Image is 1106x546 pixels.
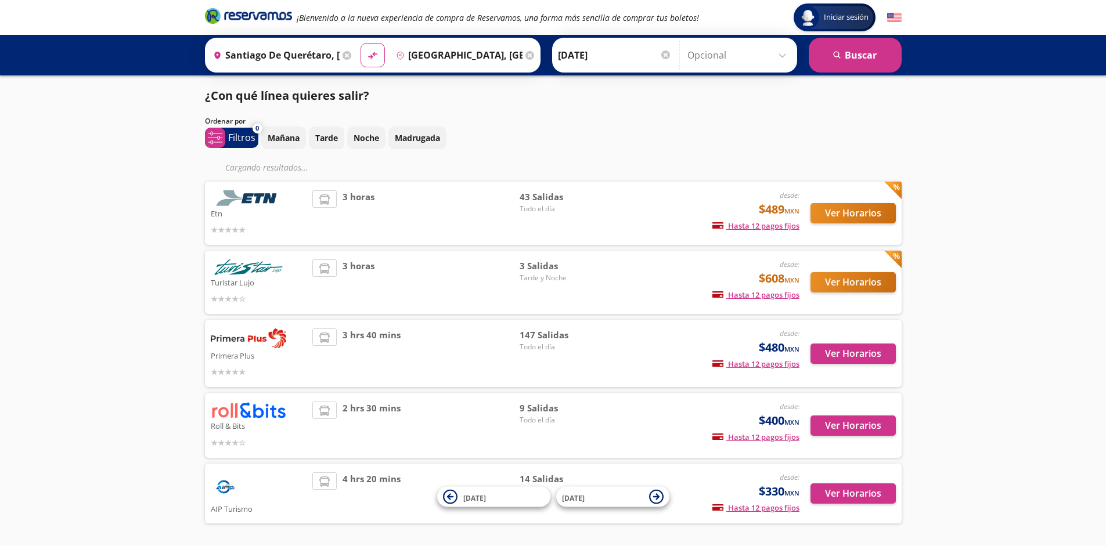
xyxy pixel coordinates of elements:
button: Ver Horarios [810,343,896,364]
button: Mañana [261,126,306,149]
img: Primera Plus [211,328,286,348]
p: Primera Plus [211,348,307,362]
span: [DATE] [562,493,585,502]
a: Brand Logo [205,7,292,28]
button: 0Filtros [205,128,258,148]
span: Todo el día [520,342,601,352]
p: ¿Con qué línea quieres salir? [205,87,369,104]
span: Hasta 12 pagos fijos [712,502,799,513]
span: 43 Salidas [520,190,601,204]
img: Etn [211,190,286,206]
button: [DATE] [556,487,669,507]
input: Buscar Origen [208,41,340,70]
p: Etn [211,206,307,220]
em: desde: [780,472,799,482]
p: Ordenar por [205,116,246,126]
img: AIP Turismo [211,472,240,501]
button: Ver Horarios [810,483,896,504]
span: Todo el día [520,415,601,425]
small: MXN [784,345,799,353]
p: Noche [354,132,379,144]
span: Tarde y Noche [520,273,601,283]
em: Cargando resultados ... [225,162,308,173]
small: MXN [784,489,799,497]
span: $400 [759,412,799,429]
em: desde: [780,328,799,338]
span: Todo el día [520,204,601,214]
span: Hasta 12 pagos fijos [712,220,799,231]
input: Elegir Fecha [558,41,672,70]
button: Noche [347,126,386,149]
p: Filtros [228,131,255,144]
p: Roll & Bits [211,418,307,432]
p: Turistar Lujo [211,275,307,289]
p: AIP Turismo [211,501,307,515]
span: Tarde [520,485,601,496]
p: Tarde [315,132,338,144]
span: 147 Salidas [520,328,601,342]
button: Ver Horarios [810,415,896,436]
span: $480 [759,339,799,356]
span: 3 Salidas [520,259,601,273]
small: MXN [784,276,799,284]
em: ¡Bienvenido a la nueva experiencia de compra de Reservamos, una forma más sencilla de comprar tus... [297,12,699,23]
p: Madrugada [395,132,440,144]
span: [DATE] [463,493,486,502]
span: Hasta 12 pagos fijos [712,359,799,369]
button: Ver Horarios [810,203,896,223]
em: desde: [780,402,799,411]
p: Mañana [268,132,300,144]
span: Hasta 12 pagos fijos [712,432,799,442]
em: desde: [780,259,799,269]
small: MXN [784,418,799,426]
button: Tarde [309,126,344,149]
span: $330 [759,483,799,500]
span: Iniciar sesión [819,12,873,23]
i: Brand Logo [205,7,292,24]
span: 14 Salidas [520,472,601,486]
input: Buscar Destino [391,41,523,70]
span: 4 hrs 20 mins [343,472,401,515]
span: 3 horas [343,190,374,236]
button: Buscar [809,38,902,73]
span: $489 [759,201,799,218]
button: Ver Horarios [810,272,896,292]
span: 2 hrs 30 mins [343,402,401,449]
span: 3 hrs 40 mins [343,328,401,378]
button: English [887,10,902,25]
span: 3 horas [343,259,374,305]
button: [DATE] [437,487,550,507]
span: 9 Salidas [520,402,601,415]
img: Roll & Bits [211,402,286,418]
img: Turistar Lujo [211,259,286,275]
small: MXN [784,207,799,215]
em: desde: [780,190,799,200]
button: Madrugada [388,126,446,149]
span: 0 [255,124,259,133]
input: Opcional [687,41,791,70]
span: $608 [759,270,799,287]
span: Hasta 12 pagos fijos [712,290,799,300]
